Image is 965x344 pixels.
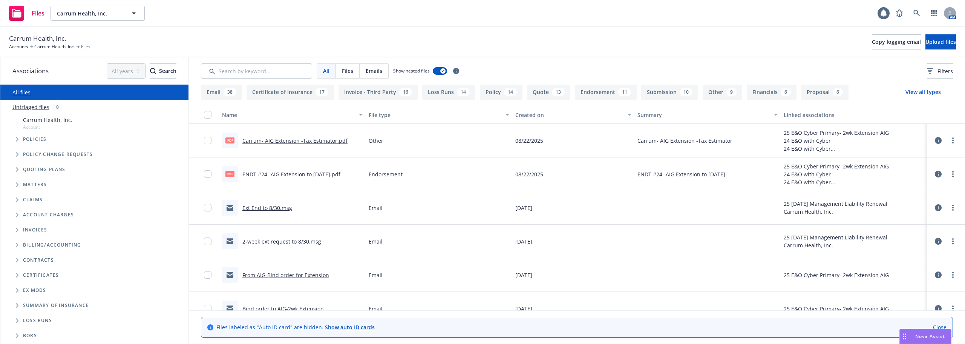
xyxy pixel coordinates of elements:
span: [DATE] [515,238,532,245]
a: Accounts [9,43,28,50]
a: more [948,203,957,212]
div: 24 E&O with Cyber [784,145,912,153]
a: Report a Bug [892,6,907,21]
span: Files [32,10,44,16]
span: [DATE] [515,271,532,279]
div: 24 E&O with Cyber [784,170,912,178]
span: Endorsement [369,170,403,178]
span: Carrum- AIG Extension -Tax Estimator [637,137,732,145]
span: Email [369,238,383,245]
div: 6 [833,88,843,96]
button: Financials [747,85,797,100]
a: more [948,237,957,246]
button: Endorsement [575,85,637,100]
span: All [323,67,329,75]
div: Carrum Health, Inc. [784,208,887,216]
button: Proposal [801,85,849,100]
span: pdf [225,137,234,143]
a: Files [6,3,47,24]
button: Summary [634,106,781,124]
button: Loss Runs [422,85,475,100]
span: Nova Assist [915,333,945,339]
span: Emails [366,67,382,75]
div: 0 [52,103,63,111]
span: Quoting plans [23,167,66,172]
span: Email [369,271,383,279]
span: Loss Runs [23,318,52,323]
a: Bind order to AIG-2wk Extension [242,305,324,312]
button: Filters [927,63,953,79]
span: Files [81,43,90,50]
span: Upload files [925,38,956,45]
a: more [948,170,957,179]
span: Filters [927,67,953,75]
a: All files [12,89,31,96]
div: 13 [552,88,565,96]
span: BORs [23,333,37,338]
span: Files labeled as "Auto ID card" are hidden. [216,323,375,331]
button: Certificate of insurance [247,85,334,100]
a: From AIG-Bind order for Extension [242,271,329,279]
input: Toggle Row Selected [204,170,211,178]
span: Filters [937,67,953,75]
a: Untriaged files [12,103,49,111]
button: Submission [641,85,698,100]
button: File type [366,106,512,124]
a: Search [909,6,924,21]
div: Search [150,64,176,78]
span: Email [369,305,383,313]
button: Email [201,85,242,100]
span: ENDT #24- AIG Extension to [DATE] [637,170,725,178]
button: Linked associations [781,106,927,124]
svg: Search [150,68,156,74]
button: SearchSearch [150,63,176,79]
input: Select all [204,111,211,119]
span: Carrum Health, Inc. [9,34,66,43]
span: Carrum Health, Inc. [57,9,122,17]
button: Upload files [925,34,956,49]
div: Folder Tree Example [0,238,188,343]
div: Summary [637,111,770,119]
span: Summary of insurance [23,303,89,308]
div: Linked associations [784,111,924,119]
input: Toggle Row Selected [204,137,211,144]
span: Email [369,204,383,212]
span: Matters [23,182,47,187]
span: Associations [12,66,49,76]
span: Files [342,67,353,75]
button: Policy [480,85,522,100]
span: pdf [225,171,234,177]
div: 14 [504,88,517,96]
span: Contracts [23,258,54,262]
div: 9 [726,88,737,96]
span: Policy change requests [23,152,93,157]
div: Carrum Health, Inc. [784,241,887,249]
span: Billing/Accounting [23,243,81,247]
div: 25 [DATE] Management Liability Renewal [784,200,887,208]
span: Ex Mods [23,288,46,293]
div: 16 [399,88,412,96]
a: Show auto ID cards [325,324,375,331]
input: Toggle Row Selected [204,271,211,279]
a: Close [933,323,947,331]
a: more [948,270,957,279]
input: Toggle Row Selected [204,305,211,312]
div: 6 [781,88,791,96]
span: 08/22/2025 [515,170,543,178]
span: Account [23,124,72,130]
a: Carrum- AIG Extension -Tax Estimator.pdf [242,137,348,144]
span: Carrum Health, Inc. [23,116,72,124]
span: Invoices [23,228,47,232]
span: [DATE] [515,204,532,212]
span: Certificates [23,273,59,278]
button: Created on [512,106,634,124]
div: 25 [DATE] Management Liability Renewal [784,233,887,241]
span: Claims [23,197,43,202]
span: Account charges [23,213,74,217]
input: Search by keyword... [201,63,312,79]
div: Drag to move [900,329,909,344]
div: Created on [515,111,623,119]
div: 25 E&O Cyber Primary- 2wk Extension AIG [784,271,889,279]
a: Switch app [927,6,942,21]
button: Quote [527,85,570,100]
